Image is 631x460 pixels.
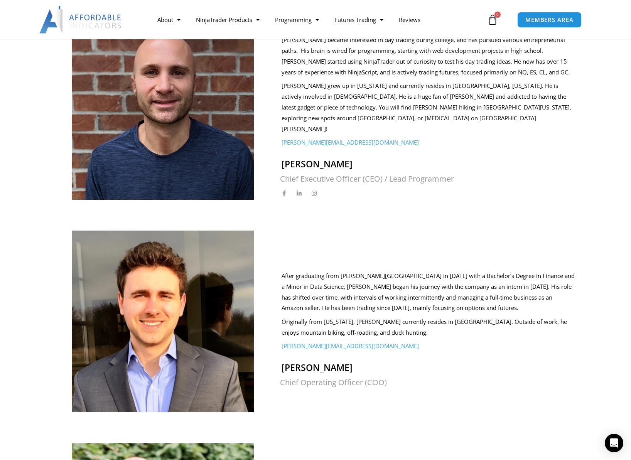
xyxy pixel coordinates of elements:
[280,377,575,388] h2: Chief Operating Officer (COO)
[39,6,122,34] img: LogoAI | Affordable Indicators – NinjaTrader
[517,12,582,28] a: MEMBERS AREA
[280,174,575,184] h2: Chief Executive Officer (CEO) / Lead Programmer
[282,362,575,374] h2: [PERSON_NAME]
[327,11,391,29] a: Futures Trading
[188,11,267,29] a: NinjaTrader Products
[605,434,623,452] div: Open Intercom Messenger
[282,342,419,350] a: [PERSON_NAME][EMAIL_ADDRESS][DOMAIN_NAME]
[282,271,575,313] p: After graduating from [PERSON_NAME][GEOGRAPHIC_DATA] in [DATE] with a Bachelor’s Degree in Financ...
[282,138,419,146] a: [PERSON_NAME][EMAIL_ADDRESS][DOMAIN_NAME]
[391,11,428,29] a: Reviews
[494,12,501,18] span: 0
[525,17,574,23] span: MEMBERS AREA
[72,231,254,412] img: Team photo | Affordable Indicators – NinjaTrader
[282,158,575,170] h2: [PERSON_NAME]
[267,11,327,29] a: Programming
[150,11,485,29] nav: Menu
[150,11,188,29] a: About
[476,8,510,31] a: 0
[282,317,575,338] p: Originally from [US_STATE], [PERSON_NAME] currently resides in [GEOGRAPHIC_DATA]. Outside of work...
[282,81,575,134] p: [PERSON_NAME] grew up in [US_STATE] and currently resides in [GEOGRAPHIC_DATA], [US_STATE]. He is...
[282,35,575,78] p: [PERSON_NAME] became interested in day trading during college, and has pursued various entreprene...
[72,23,254,200] img: joel | Affordable Indicators – NinjaTrader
